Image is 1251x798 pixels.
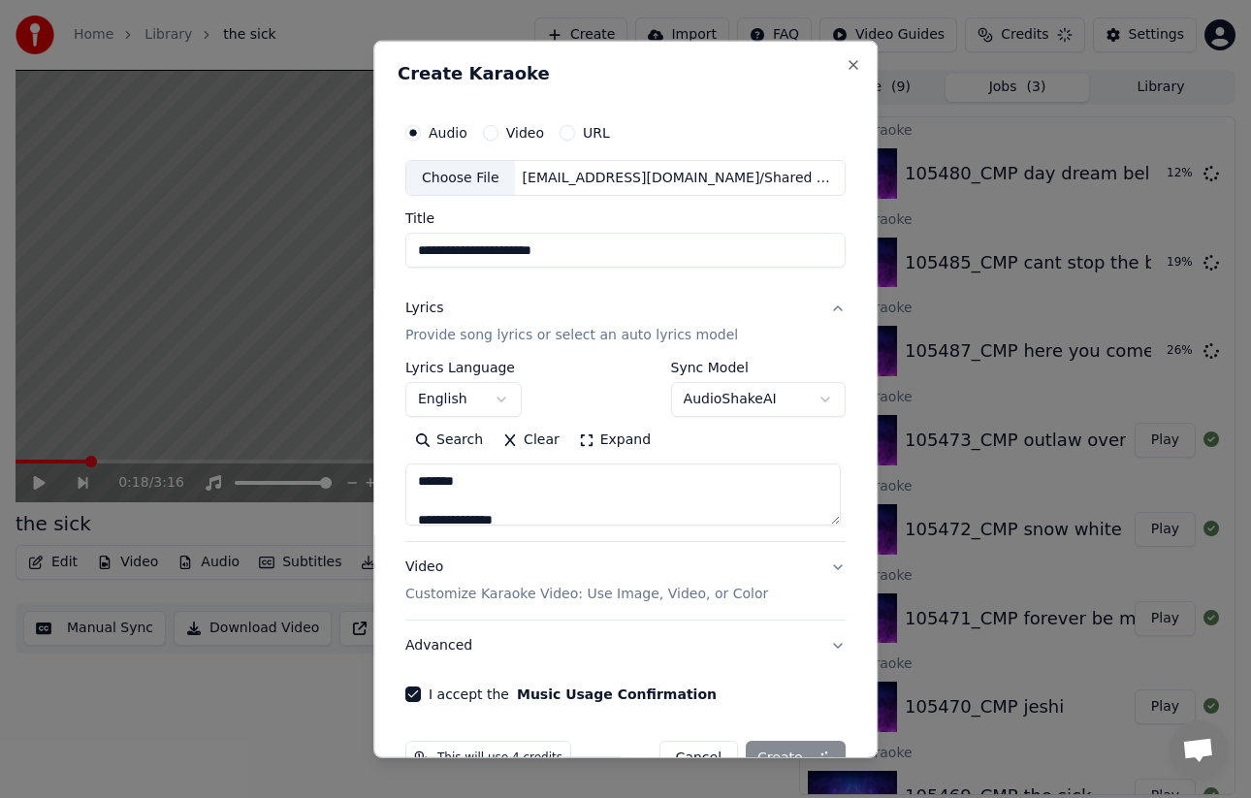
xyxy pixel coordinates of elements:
[405,558,768,604] div: Video
[405,211,846,225] label: Title
[398,64,853,81] h2: Create Karaoke
[493,425,569,456] button: Clear
[569,425,660,456] button: Expand
[583,125,610,139] label: URL
[405,299,443,318] div: Lyrics
[405,585,768,604] p: Customize Karaoke Video: Use Image, Video, or Color
[437,750,562,766] span: This will use 4 credits
[429,687,717,701] label: I accept the
[405,361,846,541] div: LyricsProvide song lyrics or select an auto lyrics model
[405,621,846,671] button: Advanced
[671,361,846,374] label: Sync Model
[405,425,493,456] button: Search
[405,283,846,361] button: LyricsProvide song lyrics or select an auto lyrics model
[517,687,717,701] button: I accept the
[405,361,522,374] label: Lyrics Language
[405,326,738,345] p: Provide song lyrics or select an auto lyrics model
[659,741,738,776] button: Cancel
[506,125,544,139] label: Video
[429,125,467,139] label: Audio
[405,542,846,620] button: VideoCustomize Karaoke Video: Use Image, Video, or Color
[515,168,845,187] div: [EMAIL_ADDRESS][DOMAIN_NAME]/Shared drives/Sing King G Drive/Filemaker/CPT_Tracks/New Content/105...
[406,160,515,195] div: Choose File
